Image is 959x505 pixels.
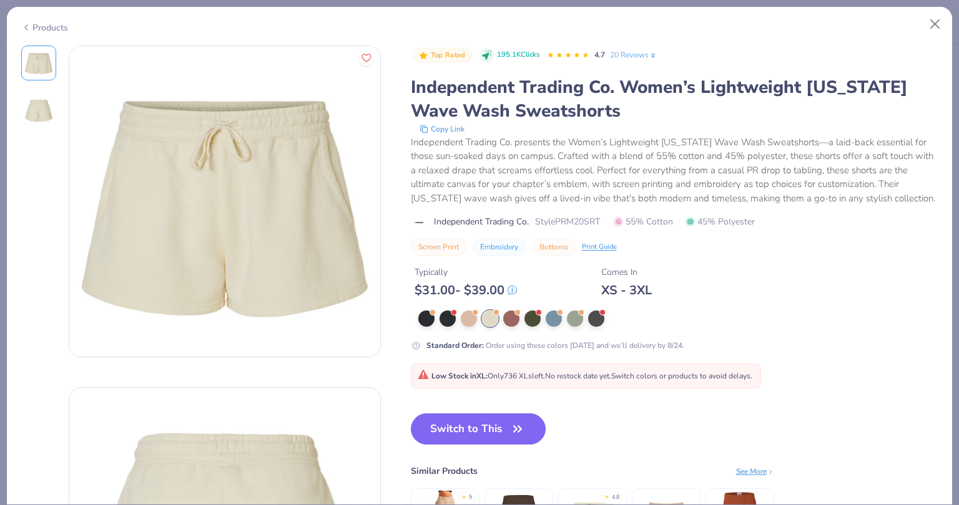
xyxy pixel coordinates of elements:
[535,215,600,228] span: Style PRM20SRT
[415,266,517,279] div: Typically
[415,282,517,298] div: $ 31.00 - $ 39.00
[594,50,605,60] span: 4.7
[411,135,938,206] div: Independent Trading Co. presents the Women’s Lightweight [US_STATE] Wave Wash Sweatshorts—a laid-...
[545,371,611,381] span: No restock date yet.
[411,238,466,256] button: Screen Print
[24,48,54,78] img: Front
[473,238,526,256] button: Embroidery
[431,52,466,59] span: Top Rated
[736,466,774,477] div: See More
[418,371,752,381] span: Only 736 XLs left. Switch colors or products to avoid delays.
[614,215,673,228] span: 55% Cotton
[497,50,539,60] span: 195.1K Clicks
[426,340,684,351] div: Order using these colors [DATE] and we’ll delivery by 8/24.
[610,49,657,60] a: 20 Reviews
[411,413,546,445] button: Switch to This
[923,12,947,36] button: Close
[604,493,609,498] div: ★
[461,493,466,498] div: ★
[416,123,468,135] button: copy to clipboard
[431,371,488,381] strong: Low Stock in XL :
[532,238,576,256] button: Bottoms
[582,242,617,252] div: Print Guide
[21,21,68,34] div: Products
[686,215,755,228] span: 45% Polyester
[601,282,652,298] div: XS - 3XL
[411,464,478,478] div: Similar Products
[412,47,472,64] button: Badge Button
[69,46,380,357] img: Front
[469,493,472,502] div: 5
[601,266,652,279] div: Comes In
[612,493,619,502] div: 4.8
[426,340,484,350] strong: Standard Order :
[418,50,428,60] img: Top Rated sort
[434,215,529,228] span: Independent Trading Co.
[358,50,375,66] button: Like
[411,75,938,123] div: Independent Trading Co. Women’s Lightweight [US_STATE] Wave Wash Sweatshorts
[24,95,54,125] img: Back
[411,218,428,228] img: brand logo
[547,46,589,65] div: 4.7 Stars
